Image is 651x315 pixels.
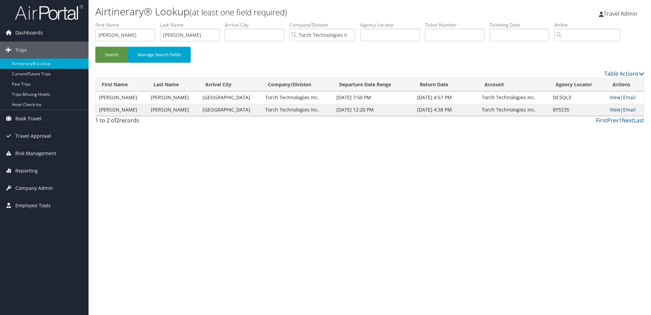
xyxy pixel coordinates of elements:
[95,47,128,63] button: Search
[128,47,191,63] button: Manage Search Fields
[116,117,119,124] span: 2
[550,104,606,116] td: 8Y5S35
[610,106,620,113] a: View
[606,104,644,116] td: |
[478,78,550,91] th: Account: activate to sort column ascending
[478,104,550,116] td: Torch Technologies Inc.
[96,104,147,116] td: [PERSON_NAME]
[147,91,199,104] td: [PERSON_NAME]
[333,104,414,116] td: [DATE] 12:20 PM
[414,91,478,104] td: [DATE] 4:57 PM
[15,4,83,20] img: airportal-logo.png
[610,94,620,101] a: View
[623,94,636,101] a: Email
[190,6,287,18] small: (at least one field required)
[604,10,637,17] span: Travel Admin
[15,180,53,197] span: Company Admin
[225,21,289,28] label: Arrival City
[622,117,634,124] a: Next
[550,78,606,91] th: Agency Locator: activate to sort column ascending
[289,21,360,28] label: Company/Division
[262,78,333,91] th: Company/Division
[414,104,478,116] td: [DATE] 4:38 PM
[15,127,51,145] span: Travel Approval
[95,4,461,19] h1: Airtinerary® Lookup
[599,3,644,24] a: Travel Admin
[96,78,147,91] th: First Name: activate to sort column ascending
[550,91,606,104] td: DC5QL3
[606,78,644,91] th: Actions
[333,78,414,91] th: Departure Date Range: activate to sort column ascending
[95,116,225,128] div: 1 to 2 of records
[15,24,43,41] span: Dashboards
[15,162,38,179] span: Reporting
[262,91,333,104] td: Torch Technologies Inc.
[147,104,199,116] td: [PERSON_NAME]
[554,21,625,28] label: Airline
[607,117,619,124] a: Prev
[262,104,333,116] td: Torch Technologies Inc.
[160,21,225,28] label: Last Name
[199,78,262,91] th: Arrival City: activate to sort column ascending
[606,91,644,104] td: |
[619,117,622,124] a: 1
[147,78,199,91] th: Last Name: activate to sort column ascending
[360,21,425,28] label: Agency Locator
[15,42,27,59] span: Trips
[425,21,490,28] label: Ticket Number
[199,104,262,116] td: [GEOGRAPHIC_DATA]
[478,91,550,104] td: Torch Technologies Inc.
[634,117,644,124] a: Last
[490,21,554,28] label: Ticketing Date
[15,197,51,214] span: Employee Tools
[15,110,42,127] span: Book Travel
[604,70,644,77] a: Table Actions
[596,117,607,124] a: First
[623,106,636,113] a: Email
[199,91,262,104] td: [GEOGRAPHIC_DATA]
[95,21,160,28] label: First Name
[15,145,56,162] span: Risk Management
[96,91,147,104] td: [PERSON_NAME]
[333,91,414,104] td: [DATE] 7:50 PM
[414,78,478,91] th: Return Date: activate to sort column ascending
